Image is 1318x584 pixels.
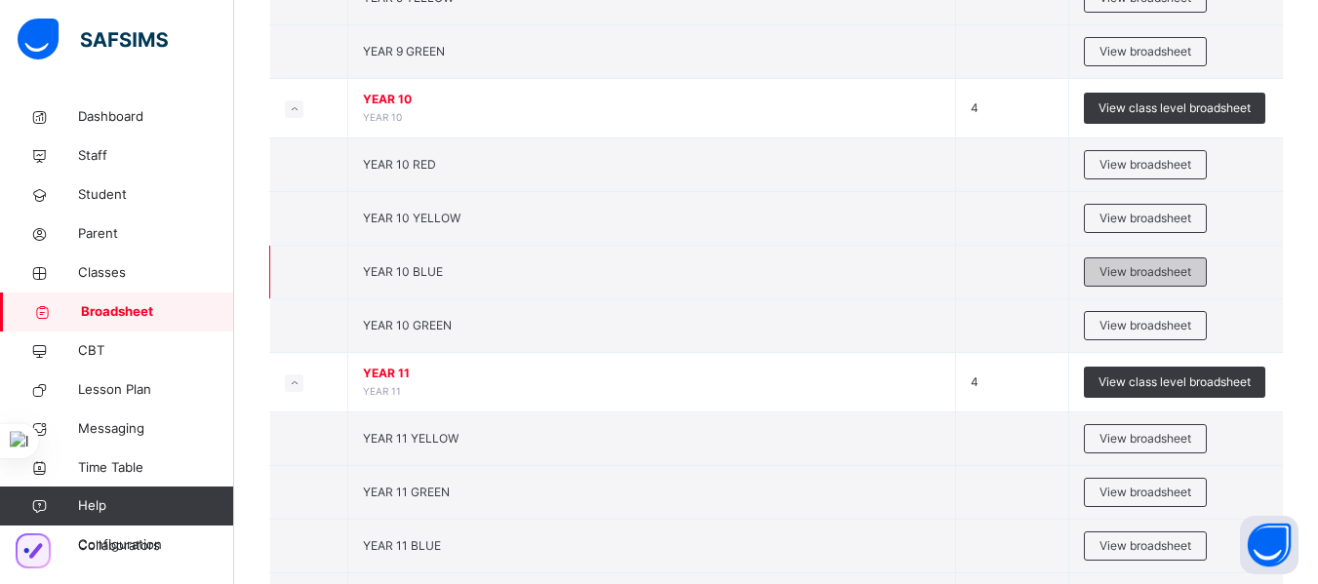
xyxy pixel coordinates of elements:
span: View broadsheet [1099,317,1191,334]
span: Parent [78,224,234,244]
a: View broadsheet [1084,151,1207,166]
span: View broadsheet [1099,43,1191,60]
a: View broadsheet [1084,479,1207,493]
span: Classes [78,263,234,283]
span: View broadsheet [1099,263,1191,281]
button: Open asap [1240,516,1298,574]
a: View class level broadsheet [1084,94,1265,108]
span: View broadsheet [1099,537,1191,555]
img: safsims [18,19,168,59]
span: YEAR 10 [363,91,940,108]
span: YEAR 10 [363,111,402,123]
span: View broadsheet [1099,430,1191,448]
a: View broadsheet [1084,312,1207,327]
span: View broadsheet [1099,156,1191,174]
span: YEAR 11 YELLOW [363,431,459,446]
a: View broadsheet [1084,532,1207,547]
a: View broadsheet [1084,258,1207,273]
span: YEAR 11 [363,385,401,397]
span: Configuration [78,535,233,555]
a: View class level broadsheet [1084,368,1265,382]
span: YEAR 11 BLUE [363,538,441,553]
a: View broadsheet [1084,425,1207,440]
span: View class level broadsheet [1098,99,1251,117]
a: View broadsheet [1084,38,1207,53]
span: YEAR 10 BLUE [363,264,443,279]
span: YEAR 10 GREEN [363,318,452,332]
span: Student [78,185,234,205]
span: Time Table [78,458,234,478]
span: YEAR 9 GREEN [363,44,445,58]
span: 4 [971,374,979,389]
span: YEAR 10 YELLOW [363,211,460,225]
span: Lesson Plan [78,380,234,400]
span: View broadsheet [1099,484,1191,501]
a: View broadsheet [1084,205,1207,219]
span: View broadsheet [1099,210,1191,227]
span: Messaging [78,419,234,439]
span: Broadsheet [81,302,234,322]
span: YEAR 11 GREEN [363,485,450,499]
span: CBT [78,341,234,361]
span: YEAR 10 RED [363,157,436,172]
span: YEAR 11 [363,365,940,382]
span: Help [78,496,233,516]
span: Dashboard [78,107,234,127]
span: 4 [971,100,979,115]
span: Staff [78,146,234,166]
span: View class level broadsheet [1098,373,1251,391]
